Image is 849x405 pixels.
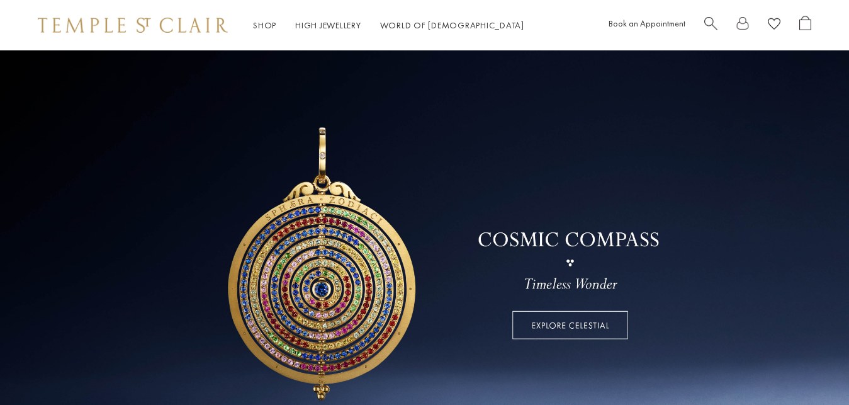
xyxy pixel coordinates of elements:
[295,20,361,31] a: High JewelleryHigh Jewellery
[38,18,228,33] img: Temple St. Clair
[799,16,811,35] a: Open Shopping Bag
[609,18,685,29] a: Book an Appointment
[253,18,524,33] nav: Main navigation
[704,16,717,35] a: Search
[253,20,276,31] a: ShopShop
[380,20,524,31] a: World of [DEMOGRAPHIC_DATA]World of [DEMOGRAPHIC_DATA]
[786,346,836,392] iframe: Gorgias live chat messenger
[768,16,780,35] a: View Wishlist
